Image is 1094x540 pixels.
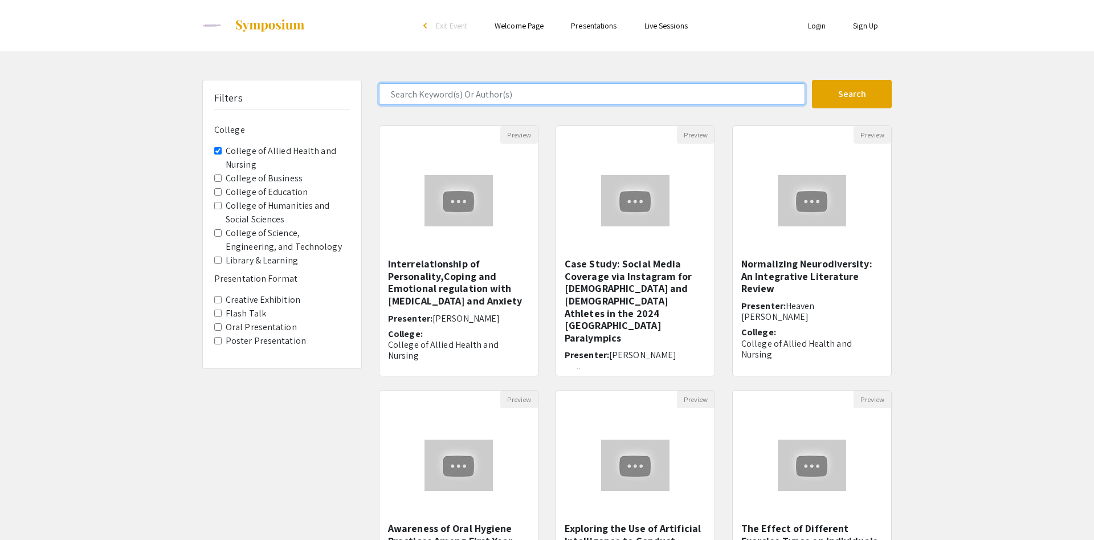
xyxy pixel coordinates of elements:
img: 2025 Undergraduate Research Symposium [202,11,223,40]
span: [PERSON_NAME] [432,312,500,324]
img: <p><strong style="color: rgb(0, 0, 0);">The Effect of Different Exercise Types on Individuals wit... [766,428,858,502]
a: Welcome Page [495,21,544,31]
h5: Filters [214,92,243,104]
button: Preview [854,391,891,408]
div: Open Presentation <p><strong style="color: rgb(0, 0, 0);">Case Study: Social Media Coverage via I... [556,125,715,376]
span: College: [741,326,776,338]
img: <p><strong style="color: rgb(0, 0, 0);">Case Study: Social Media Coverage via Instagram for Male ... [590,164,681,238]
button: Preview [854,126,891,144]
button: Preview [500,126,538,144]
a: Login [808,21,826,31]
span: [PERSON_NAME] [609,349,676,361]
input: Search Keyword(s) Or Author(s) [379,83,805,105]
h6: Presentation Format [214,273,350,284]
img: <p class="ql-align-center"><strong>Normalizing Neurodiversity: An Integrative Literature Review</... [766,164,858,238]
img: Symposium by ForagerOne [234,19,305,33]
p: College of Allied Health and Nursing [388,339,529,361]
span: College: [565,365,599,377]
h6: Presenter: [741,301,883,322]
span: Exit Event [436,21,467,31]
h6: Presenter: [388,313,529,324]
label: Creative Exhibition [226,293,300,307]
a: Presentations [571,21,617,31]
h5: Interrelationship of Personality,Coping and Emotional regulation with [MEDICAL_DATA] and Anxiety [388,258,529,307]
img: <p>Exploring the Use of Artificial Intelligence to Conduct Community Health Assessments</p> [590,428,681,502]
a: Sign Up [853,21,878,31]
a: 2025 Undergraduate Research Symposium [202,11,305,40]
label: Poster Presentation [226,334,306,348]
h5: Normalizing Neurodiversity: An Integrative Literature Review [741,258,883,295]
label: Flash Talk [226,307,266,320]
div: arrow_back_ios [423,22,430,29]
label: College of Humanities and Social Sciences [226,199,350,226]
h5: Case Study: Social Media Coverage via Instagram for [DEMOGRAPHIC_DATA] and [DEMOGRAPHIC_DATA] Ath... [565,258,706,344]
button: Preview [500,391,538,408]
iframe: Chat [9,489,48,531]
span: College: [388,328,423,340]
h6: Presenter: [565,350,706,360]
button: Preview [677,391,715,408]
label: College of Business [226,172,303,185]
img: <p>Interrelationship of Personality,Coping and Emotional regulation with Depression and Anxiety</p> [413,164,504,238]
label: Library & Learning [226,254,298,267]
button: Preview [677,126,715,144]
p: College of Allied Health and Nursing [741,338,883,360]
label: Oral Presentation [226,320,297,334]
a: Live Sessions [644,21,688,31]
div: Open Presentation <p class="ql-align-center"><strong>Normalizing Neurodiversity: An Integrative L... [732,125,892,376]
div: Open Presentation <p>Interrelationship of Personality,Coping and Emotional regulation with Depres... [379,125,538,376]
button: Search [812,80,892,108]
label: College of Science, Engineering, and Technology [226,226,350,254]
label: College of Education [226,185,308,199]
span: This integrative literature review synthesizes findings from 15 peer-reviewed journal articl... [741,367,875,397]
h6: College [214,124,350,135]
label: College of Allied Health and Nursing [226,144,350,172]
img: <p><span style="color: rgb(0, 0, 0);">Awareness of Oral Hygiene Practices Among First-Year Studen... [413,428,504,502]
span: Heaven [PERSON_NAME] [741,300,815,323]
